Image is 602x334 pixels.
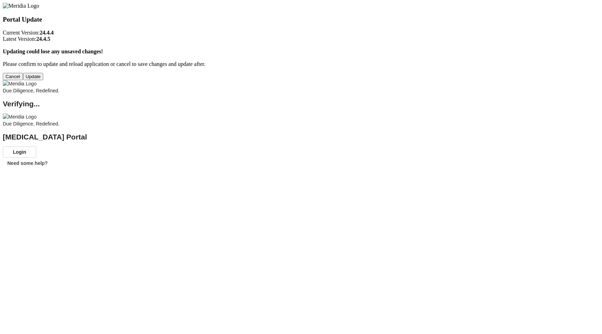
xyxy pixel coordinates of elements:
button: Need some help? [3,158,52,169]
span: Due Diligence, Redefined. [3,121,60,127]
img: Meridia Logo [3,113,37,120]
h2: [MEDICAL_DATA] Portal [3,134,599,141]
button: Login [3,146,36,158]
h2: Verifying... [3,100,599,107]
p: Current Version: Latest Version: Please confirm to update and reload application or cancel to sav... [3,30,599,67]
img: Meridia Logo [3,80,37,87]
button: Update [23,73,44,80]
strong: Updating could lose any unsaved changes! [3,48,103,54]
span: Due Diligence, Redefined. [3,88,60,93]
button: Cancel [3,73,23,80]
img: Meridia Logo [3,3,39,9]
strong: 24.4.4 [40,30,54,36]
strong: 24.4.5 [36,36,50,42]
h3: Portal Update [3,16,599,23]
